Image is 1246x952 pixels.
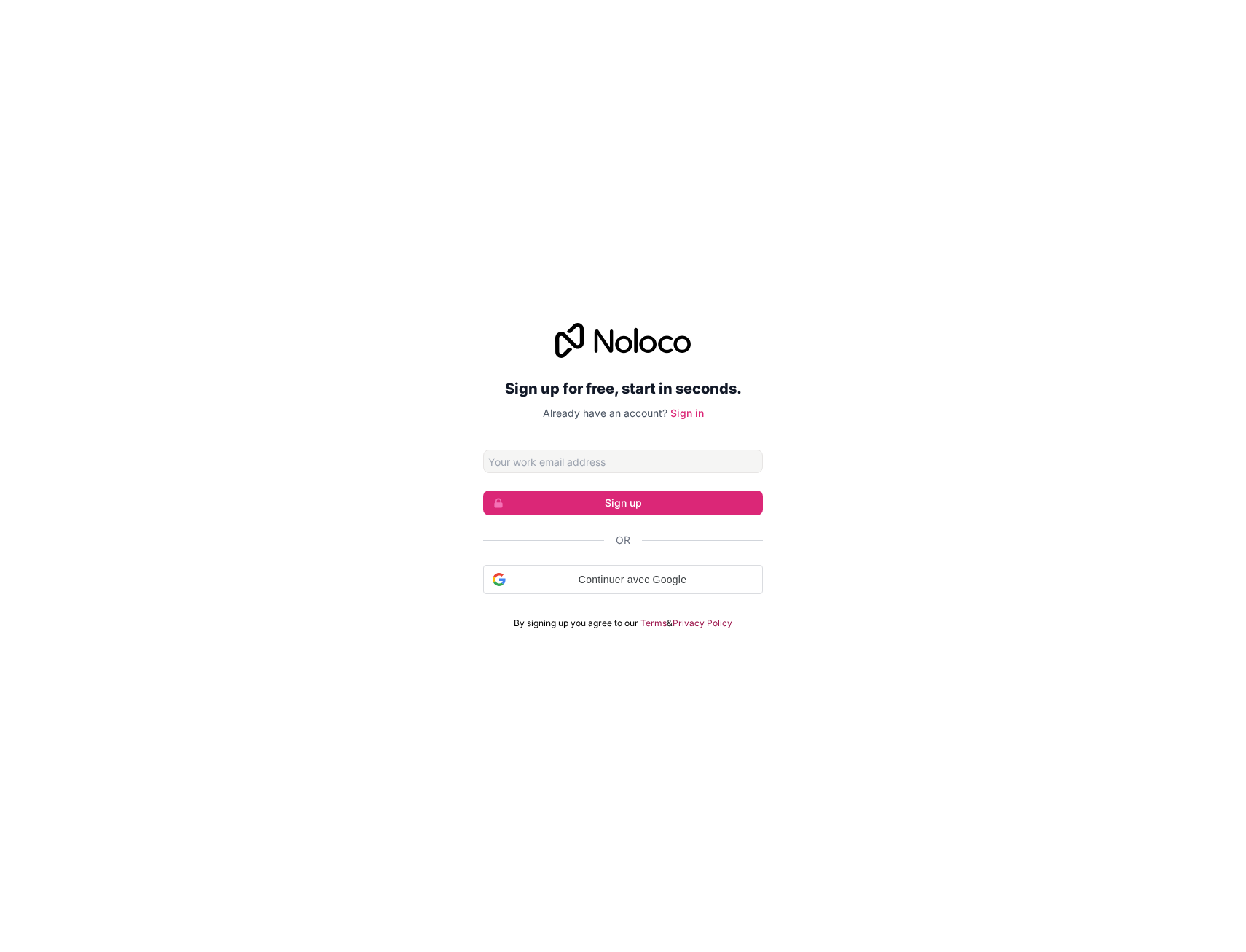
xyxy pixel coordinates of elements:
[616,533,630,547] span: Or
[670,407,704,419] a: Sign in
[673,617,732,629] a: Privacy Policy
[483,375,763,402] h2: Sign up for free, start in seconds.
[512,572,753,588] span: Continuer avec Google
[483,491,763,515] button: Sign up
[667,617,673,629] span: &
[514,617,638,629] span: By signing up you agree to our
[543,407,667,419] span: Already have an account?
[483,565,763,594] div: Continuer avec Google
[483,450,763,473] input: Email address
[640,617,667,629] a: Terms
